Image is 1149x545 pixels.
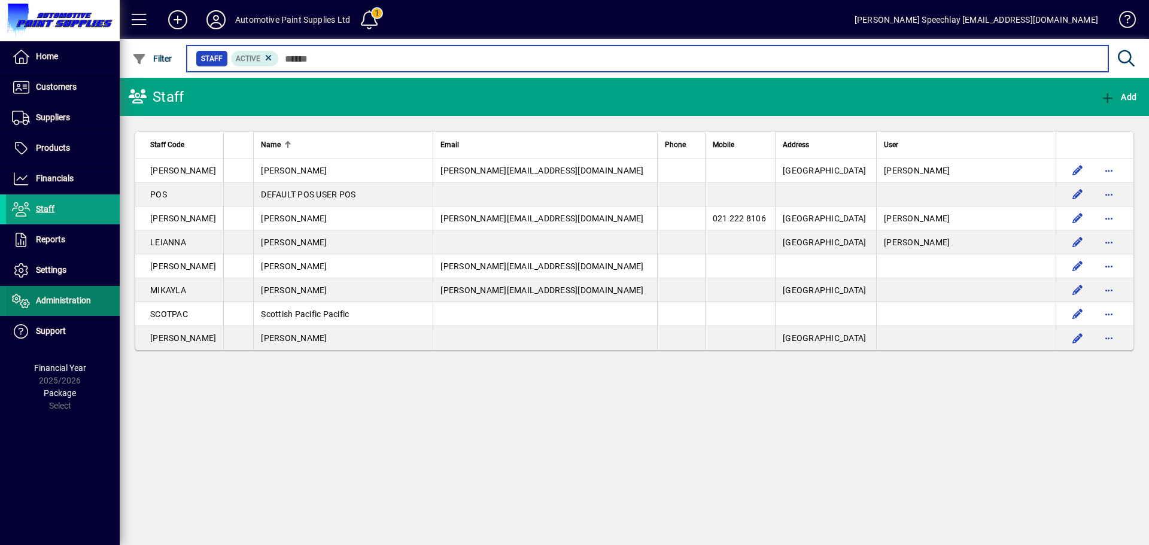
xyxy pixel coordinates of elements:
[261,166,327,175] span: [PERSON_NAME]
[1068,161,1087,180] button: Edit
[150,138,184,151] span: Staff Code
[129,48,175,69] button: Filter
[6,255,120,285] a: Settings
[440,261,643,271] span: [PERSON_NAME][EMAIL_ADDRESS][DOMAIN_NAME]
[44,388,76,398] span: Package
[150,238,186,247] span: LEIANNA
[6,72,120,102] a: Customers
[665,138,698,151] div: Phone
[150,261,216,271] span: [PERSON_NAME]
[150,285,186,295] span: MIKAYLA
[1099,328,1118,348] button: More options
[1068,328,1087,348] button: Edit
[1068,209,1087,228] button: Edit
[665,138,686,151] span: Phone
[261,285,327,295] span: [PERSON_NAME]
[884,138,1048,151] div: User
[884,138,898,151] span: User
[1068,257,1087,276] button: Edit
[6,133,120,163] a: Products
[783,138,809,151] span: Address
[1099,281,1118,300] button: More options
[36,326,66,336] span: Support
[261,309,349,319] span: Scottish Pacific Pacific
[1110,2,1134,41] a: Knowledge Base
[261,238,327,247] span: [PERSON_NAME]
[6,316,120,346] a: Support
[150,166,216,175] span: [PERSON_NAME]
[6,286,120,316] a: Administration
[36,51,58,61] span: Home
[132,54,172,63] span: Filter
[1098,86,1139,108] button: Add
[36,143,70,153] span: Products
[713,138,734,151] span: Mobile
[36,296,91,305] span: Administration
[150,214,216,223] span: [PERSON_NAME]
[775,206,876,230] td: [GEOGRAPHIC_DATA]
[440,166,643,175] span: [PERSON_NAME][EMAIL_ADDRESS][DOMAIN_NAME]
[713,214,766,223] span: 021 222 8106
[1099,257,1118,276] button: More options
[6,225,120,255] a: Reports
[36,82,77,92] span: Customers
[36,265,66,275] span: Settings
[440,138,649,151] div: Email
[261,333,327,343] span: [PERSON_NAME]
[261,261,327,271] span: [PERSON_NAME]
[1099,185,1118,204] button: More options
[261,190,355,199] span: DEFAULT POS USER POS
[6,103,120,133] a: Suppliers
[150,333,216,343] span: [PERSON_NAME]
[1099,209,1118,228] button: More options
[855,10,1098,29] div: [PERSON_NAME] Speechlay [EMAIL_ADDRESS][DOMAIN_NAME]
[884,214,950,223] span: [PERSON_NAME]
[197,9,235,31] button: Profile
[1068,305,1087,324] button: Edit
[261,214,327,223] span: [PERSON_NAME]
[713,138,768,151] div: Mobile
[1068,233,1087,252] button: Edit
[36,173,74,183] span: Financials
[236,54,260,63] span: Active
[150,190,167,199] span: POS
[1099,305,1118,324] button: More options
[261,138,281,151] span: Name
[1101,92,1136,102] span: Add
[235,10,350,29] div: Automotive Paint Supplies Ltd
[884,166,950,175] span: [PERSON_NAME]
[34,363,86,373] span: Financial Year
[1068,281,1087,300] button: Edit
[201,53,223,65] span: Staff
[36,112,70,122] span: Suppliers
[231,51,279,66] mat-chip: Activation Status: Active
[440,138,459,151] span: Email
[159,9,197,31] button: Add
[440,285,643,295] span: [PERSON_NAME][EMAIL_ADDRESS][DOMAIN_NAME]
[261,138,425,151] div: Name
[36,235,65,244] span: Reports
[775,326,876,350] td: [GEOGRAPHIC_DATA]
[775,278,876,302] td: [GEOGRAPHIC_DATA]
[440,214,643,223] span: [PERSON_NAME][EMAIL_ADDRESS][DOMAIN_NAME]
[1068,185,1087,204] button: Edit
[775,159,876,182] td: [GEOGRAPHIC_DATA]
[150,309,188,319] span: SCOTPAC
[1099,233,1118,252] button: More options
[150,138,216,151] div: Staff Code
[36,204,54,214] span: Staff
[884,238,950,247] span: [PERSON_NAME]
[1099,161,1118,180] button: More options
[129,87,184,106] div: Staff
[6,42,120,72] a: Home
[6,164,120,194] a: Financials
[775,230,876,254] td: [GEOGRAPHIC_DATA]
